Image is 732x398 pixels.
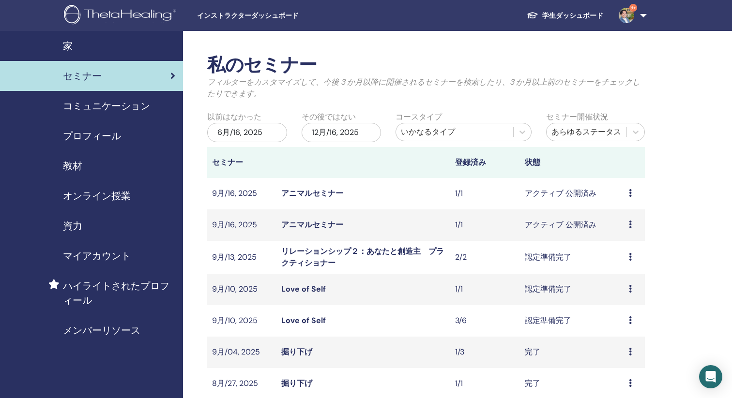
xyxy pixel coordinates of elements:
[281,284,326,294] a: Love of Self
[450,147,519,178] th: 登録済み
[207,274,276,305] td: 9月/10, 2025
[520,147,624,178] th: 状態
[450,241,519,274] td: 2/2
[302,111,356,123] label: その後ではない
[197,11,342,21] span: インストラクターダッシュボード
[63,249,131,263] span: マイアカウント
[281,188,343,198] a: アニマルセミナー
[551,126,622,138] div: あらゆるステータス
[281,315,326,325] a: Love of Self
[450,178,519,209] td: 1/1
[629,4,637,12] span: 9+
[64,5,180,27] img: logo.png
[520,305,624,337] td: 認定準備完了
[520,337,624,368] td: 完了
[207,209,276,241] td: 9月/16, 2025
[519,7,611,25] a: 学生ダッシュボード
[520,241,624,274] td: 認定準備完了
[520,274,624,305] td: 認定準備完了
[281,347,312,357] a: 掘り下げ
[396,111,442,123] label: コースタイプ
[207,111,261,123] label: 以前はなかった
[63,159,82,173] span: 教材
[207,123,287,142] div: 6月/16, 2025
[401,126,508,138] div: いかなるタイプ
[450,274,519,305] td: 1/1
[63,69,102,83] span: セミナー
[281,378,312,388] a: 掘り下げ
[207,76,645,100] p: フィルターをカスタマイズして、今後 3 か月以降に開催されるセミナーを検索したり、3 か月以上前のセミナーをチェックしたりできます。
[207,305,276,337] td: 9月/10, 2025
[63,323,140,338] span: メンバーリソース
[619,8,634,23] img: default.jpg
[63,99,150,113] span: コミュニケーション
[63,39,73,53] span: 家
[302,123,381,142] div: 12月/16, 2025
[63,279,175,308] span: ハイライトされたプロフィール
[520,178,624,209] td: アクティブ 公開済み
[450,337,519,368] td: 1/3
[281,220,343,230] a: アニマルセミナー
[450,305,519,337] td: 3/6
[63,189,131,203] span: オンライン授業
[520,209,624,241] td: アクティブ 公開済み
[207,54,645,76] h2: 私のセミナー
[450,209,519,241] td: 1/1
[699,365,722,388] div: Open Intercom Messenger
[207,241,276,274] td: 9月/13, 2025
[63,129,121,143] span: プロフィール
[207,337,276,368] td: 9月/04, 2025
[527,11,538,19] img: graduation-cap-white.svg
[546,111,608,123] label: セミナー開催状況
[207,147,276,178] th: セミナー
[63,219,82,233] span: 資力
[281,246,444,268] a: リレーションシップ２：あなたと創造主 プラクティショナー
[207,178,276,209] td: 9月/16, 2025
